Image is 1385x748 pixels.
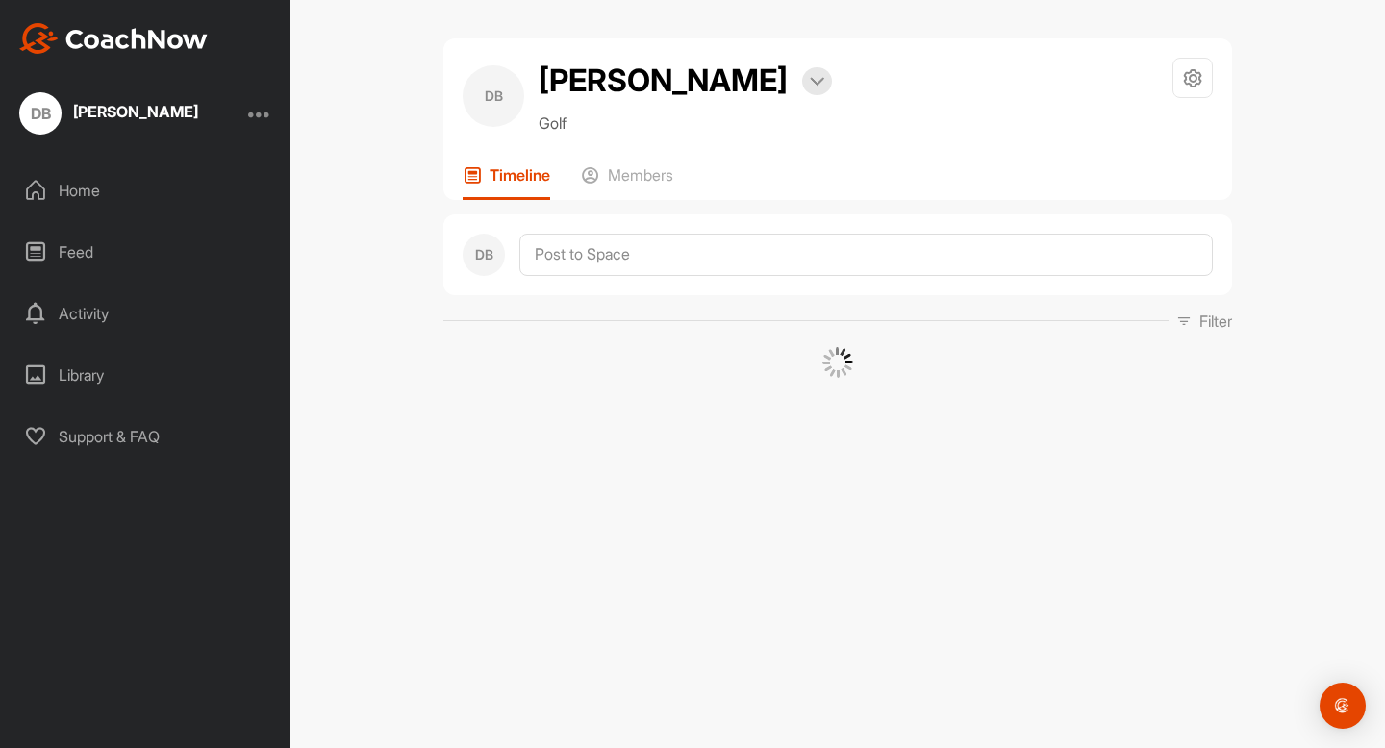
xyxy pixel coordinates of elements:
h2: [PERSON_NAME] [539,58,788,104]
div: Home [11,166,282,214]
div: Feed [11,228,282,276]
div: DB [19,92,62,135]
img: G6gVgL6ErOh57ABN0eRmCEwV0I4iEi4d8EwaPGI0tHgoAbU4EAHFLEQAh+QQFCgALACwIAA4AGAASAAAEbHDJSesaOCdk+8xg... [822,347,853,378]
div: DB [463,234,505,276]
div: Activity [11,289,282,337]
p: Golf [539,112,832,135]
img: arrow-down [810,77,824,87]
div: DB [463,65,524,127]
div: [PERSON_NAME] [73,104,198,119]
p: Filter [1199,310,1232,333]
p: Timeline [490,165,550,185]
img: CoachNow [19,23,208,54]
div: Library [11,351,282,399]
p: Members [608,165,673,185]
div: Open Intercom Messenger [1320,683,1366,729]
div: Support & FAQ [11,412,282,461]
